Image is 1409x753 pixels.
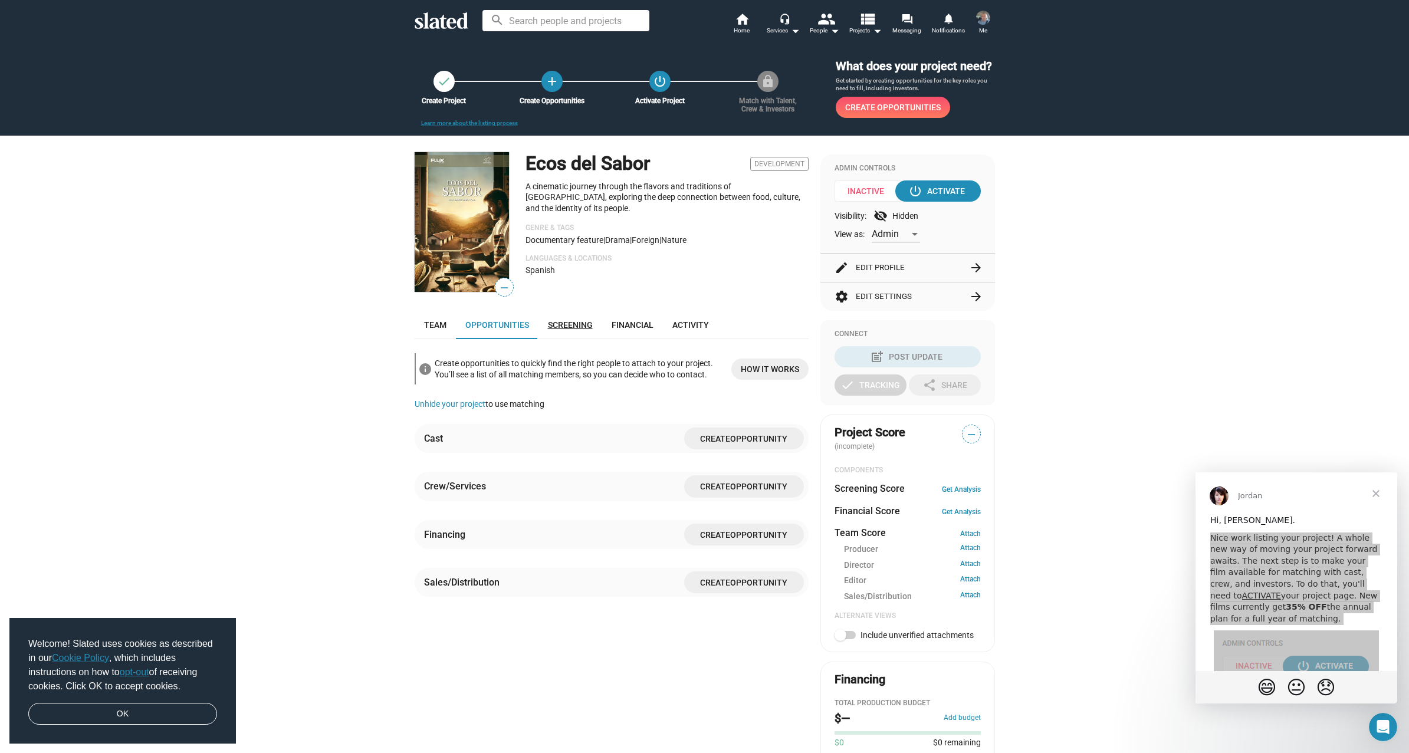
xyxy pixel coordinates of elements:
div: Visibility: Hidden [835,209,981,223]
button: Edit Settings [835,282,981,311]
h1: Ecos del Sabor [525,151,650,176]
span: Director [844,560,874,571]
span: Include unverified attachments [860,630,974,640]
div: Tracking [840,374,900,396]
span: Team [424,320,446,330]
span: Create [700,530,730,540]
mat-icon: arrow_forward [969,261,983,275]
div: cookieconsent [9,618,236,744]
button: CreateOpportunity [684,475,804,497]
a: Create Opportunities [836,97,950,118]
span: Create [700,578,730,587]
button: Share [909,374,981,396]
span: Messaging [892,24,921,38]
button: Activate [895,180,981,202]
a: Get Analysis [942,508,981,516]
p: Genre & Tags [525,223,809,233]
div: to use matching [415,399,809,410]
input: Search people and projects [482,10,649,31]
a: Team [415,311,456,339]
span: Producer [844,544,878,555]
span: Financial [612,320,653,330]
span: How it works [741,359,799,380]
span: Notifications [932,24,965,38]
div: Crew/Services [424,480,486,492]
a: Cookie Policy [52,653,109,663]
dt: Team Score [835,527,886,539]
button: CreateOpportunity [684,428,804,449]
div: Share [922,374,967,396]
span: Projects [849,24,882,38]
mat-icon: post_add [870,350,884,364]
mat-icon: view_list [858,10,875,27]
button: Roberto SalaZARMe [969,8,997,39]
mat-icon: info [418,362,432,376]
a: Get Analysis [942,485,981,494]
mat-icon: arrow_drop_down [788,24,802,38]
div: Services [767,24,800,38]
mat-icon: settings [835,290,849,304]
span: — [963,427,980,442]
mat-icon: headset_mic [779,13,790,24]
h3: What does your project need? [836,58,995,74]
span: $0 remaining [928,737,981,748]
a: More Info about opportunities [731,359,809,380]
div: Financing [424,528,465,541]
div: Post Update [872,346,942,367]
span: Nature [661,235,687,245]
span: Development [750,157,809,171]
div: Activate [911,180,965,202]
a: Messaging [886,12,928,38]
a: Unhide your project [415,399,485,409]
mat-icon: power_settings_new [908,184,922,198]
span: Documentary feature [525,235,603,245]
span: Inactive [835,180,906,202]
a: Screening [538,311,602,339]
span: Foreign [632,235,659,245]
img: Roberto SalaZAR [976,11,990,25]
div: Connect [835,330,981,339]
mat-icon: edit [835,261,849,275]
mat-icon: notifications [942,12,954,24]
span: View as: [835,229,865,240]
span: Opportunity [730,434,787,443]
a: Attach [960,530,981,538]
span: Opportunities [465,320,529,330]
mat-icon: arrow_drop_down [870,24,884,38]
span: Create [700,482,730,492]
a: Financial [602,311,663,339]
button: Post Update [835,346,981,367]
span: $0 [835,737,844,748]
div: Total Production budget [835,699,981,708]
mat-icon: share [922,378,937,392]
span: Screening [548,320,593,330]
span: Project Score [835,425,905,440]
a: Activity [663,311,718,339]
iframe: Intercom live chat [1369,713,1397,741]
mat-icon: add [545,74,559,88]
h2: $— [835,711,850,726]
button: People [804,12,845,38]
span: Sales/Distribution [844,591,912,602]
mat-icon: power_settings_new [653,74,667,88]
p: Languages & Locations [525,254,809,264]
span: Welcome! Slated uses cookies as described in our , which includes instructions on how to of recei... [28,637,217,693]
img: Ecos del Sabor [415,152,509,292]
p: A cinematic journey through the flavors and traditions of [GEOGRAPHIC_DATA], exploring the deep c... [525,181,809,214]
span: | [630,235,632,245]
span: — [495,280,513,295]
button: Activate Project [649,71,671,92]
a: Create Opportunities [541,71,563,92]
button: CreateOpportunity [684,524,804,545]
div: People [810,24,839,38]
div: Activate Project [621,97,699,105]
div: Create Project [405,97,483,105]
a: Opportunities [456,311,538,339]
